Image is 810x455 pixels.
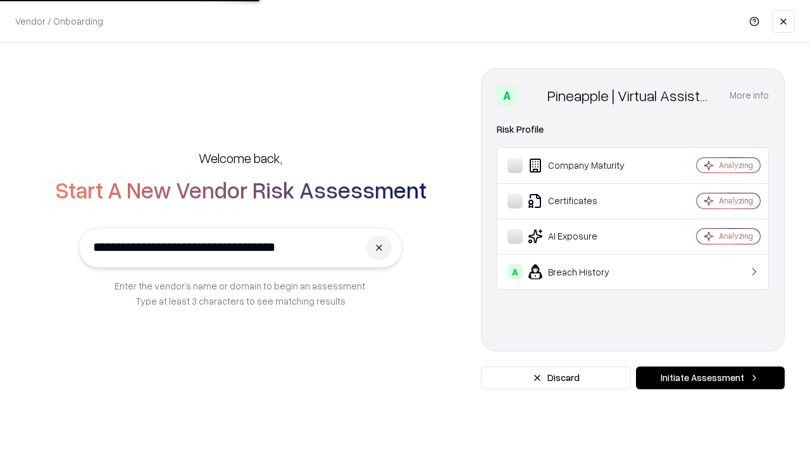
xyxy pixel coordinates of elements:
[497,85,517,106] div: A
[481,367,631,389] button: Discard
[508,264,659,279] div: Breach History
[547,85,714,106] div: Pineapple | Virtual Assistant Agency
[115,278,367,308] p: Enter the vendor’s name or domain to begin an assessment. Type at least 3 characters to see match...
[15,15,103,28] p: Vendor / Onboarding
[508,264,523,279] div: A
[636,367,785,389] button: Initiate Assessment
[719,231,753,241] div: Analyzing
[497,122,769,137] div: Risk Profile
[730,84,769,107] button: More info
[55,177,427,202] h2: Start A New Vendor Risk Assessment
[199,149,282,167] h5: Welcome back,
[522,85,542,106] img: Pineapple | Virtual Assistant Agency
[719,160,753,171] div: Analyzing
[508,193,659,209] div: Certificates
[508,229,659,244] div: AI Exposure
[508,158,659,173] div: Company Maturity
[719,195,753,206] div: Analyzing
